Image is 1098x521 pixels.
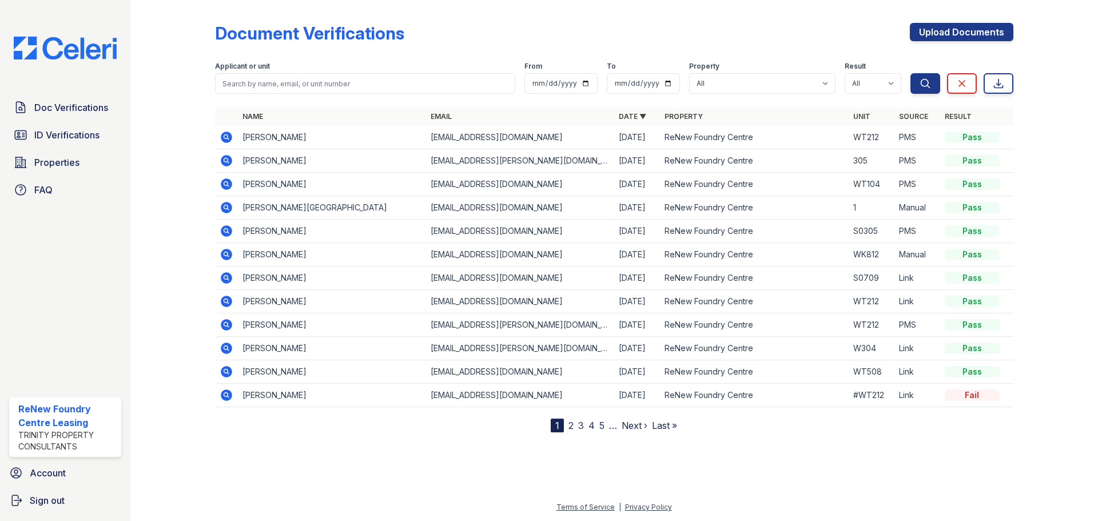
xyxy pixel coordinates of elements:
[945,343,1000,354] div: Pass
[849,126,894,149] td: WT212
[556,503,615,511] a: Terms of Service
[614,196,660,220] td: [DATE]
[426,196,614,220] td: [EMAIL_ADDRESS][DOMAIN_NAME]
[945,296,1000,307] div: Pass
[215,23,404,43] div: Document Verifications
[5,489,126,512] a: Sign out
[30,494,65,507] span: Sign out
[426,313,614,337] td: [EMAIL_ADDRESS][PERSON_NAME][DOMAIN_NAME]
[9,151,121,174] a: Properties
[894,337,940,360] td: Link
[894,126,940,149] td: PMS
[660,220,848,243] td: ReNew Foundry Centre
[619,503,621,511] div: |
[242,112,263,121] a: Name
[588,420,595,431] a: 4
[215,62,270,71] label: Applicant or unit
[849,173,894,196] td: WT104
[614,243,660,267] td: [DATE]
[551,419,564,432] div: 1
[238,243,426,267] td: [PERSON_NAME]
[945,155,1000,166] div: Pass
[238,384,426,407] td: [PERSON_NAME]
[34,128,100,142] span: ID Verifications
[660,243,848,267] td: ReNew Foundry Centre
[660,384,848,407] td: ReNew Foundry Centre
[894,220,940,243] td: PMS
[845,62,866,71] label: Result
[945,249,1000,260] div: Pass
[238,196,426,220] td: [PERSON_NAME][GEOGRAPHIC_DATA]
[426,149,614,173] td: [EMAIL_ADDRESS][PERSON_NAME][DOMAIN_NAME]
[945,272,1000,284] div: Pass
[945,366,1000,377] div: Pass
[614,149,660,173] td: [DATE]
[894,196,940,220] td: Manual
[894,149,940,173] td: PMS
[945,389,1000,401] div: Fail
[614,267,660,290] td: [DATE]
[660,313,848,337] td: ReNew Foundry Centre
[609,419,617,432] span: …
[622,420,647,431] a: Next ›
[945,225,1000,237] div: Pass
[238,220,426,243] td: [PERSON_NAME]
[238,313,426,337] td: [PERSON_NAME]
[614,337,660,360] td: [DATE]
[894,267,940,290] td: Link
[910,23,1013,41] a: Upload Documents
[426,243,614,267] td: [EMAIL_ADDRESS][DOMAIN_NAME]
[614,360,660,384] td: [DATE]
[1050,475,1087,510] iframe: chat widget
[607,62,616,71] label: To
[599,420,604,431] a: 5
[614,290,660,313] td: [DATE]
[9,178,121,201] a: FAQ
[238,267,426,290] td: [PERSON_NAME]
[849,267,894,290] td: S0709
[238,360,426,384] td: [PERSON_NAME]
[431,112,452,121] a: Email
[426,337,614,360] td: [EMAIL_ADDRESS][PERSON_NAME][DOMAIN_NAME]
[614,173,660,196] td: [DATE]
[660,267,848,290] td: ReNew Foundry Centre
[849,313,894,337] td: WT212
[426,126,614,149] td: [EMAIL_ADDRESS][DOMAIN_NAME]
[660,196,848,220] td: ReNew Foundry Centre
[238,126,426,149] td: [PERSON_NAME]
[849,196,894,220] td: 1
[945,112,972,121] a: Result
[849,290,894,313] td: WT212
[945,178,1000,190] div: Pass
[660,149,848,173] td: ReNew Foundry Centre
[849,384,894,407] td: #WT212
[30,466,66,480] span: Account
[5,37,126,59] img: CE_Logo_Blue-a8612792a0a2168367f1c8372b55b34899dd931a85d93a1a3d3e32e68fde9ad4.png
[578,420,584,431] a: 3
[849,220,894,243] td: S0305
[9,124,121,146] a: ID Verifications
[945,202,1000,213] div: Pass
[426,220,614,243] td: [EMAIL_ADDRESS][DOMAIN_NAME]
[899,112,928,121] a: Source
[660,173,848,196] td: ReNew Foundry Centre
[894,173,940,196] td: PMS
[894,360,940,384] td: Link
[660,337,848,360] td: ReNew Foundry Centre
[849,337,894,360] td: W304
[849,243,894,267] td: WK812
[625,503,672,511] a: Privacy Policy
[238,337,426,360] td: [PERSON_NAME]
[614,126,660,149] td: [DATE]
[665,112,703,121] a: Property
[614,384,660,407] td: [DATE]
[619,112,646,121] a: Date ▼
[853,112,870,121] a: Unit
[426,384,614,407] td: [EMAIL_ADDRESS][DOMAIN_NAME]
[660,290,848,313] td: ReNew Foundry Centre
[652,420,677,431] a: Last »
[660,360,848,384] td: ReNew Foundry Centre
[849,149,894,173] td: 305
[894,243,940,267] td: Manual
